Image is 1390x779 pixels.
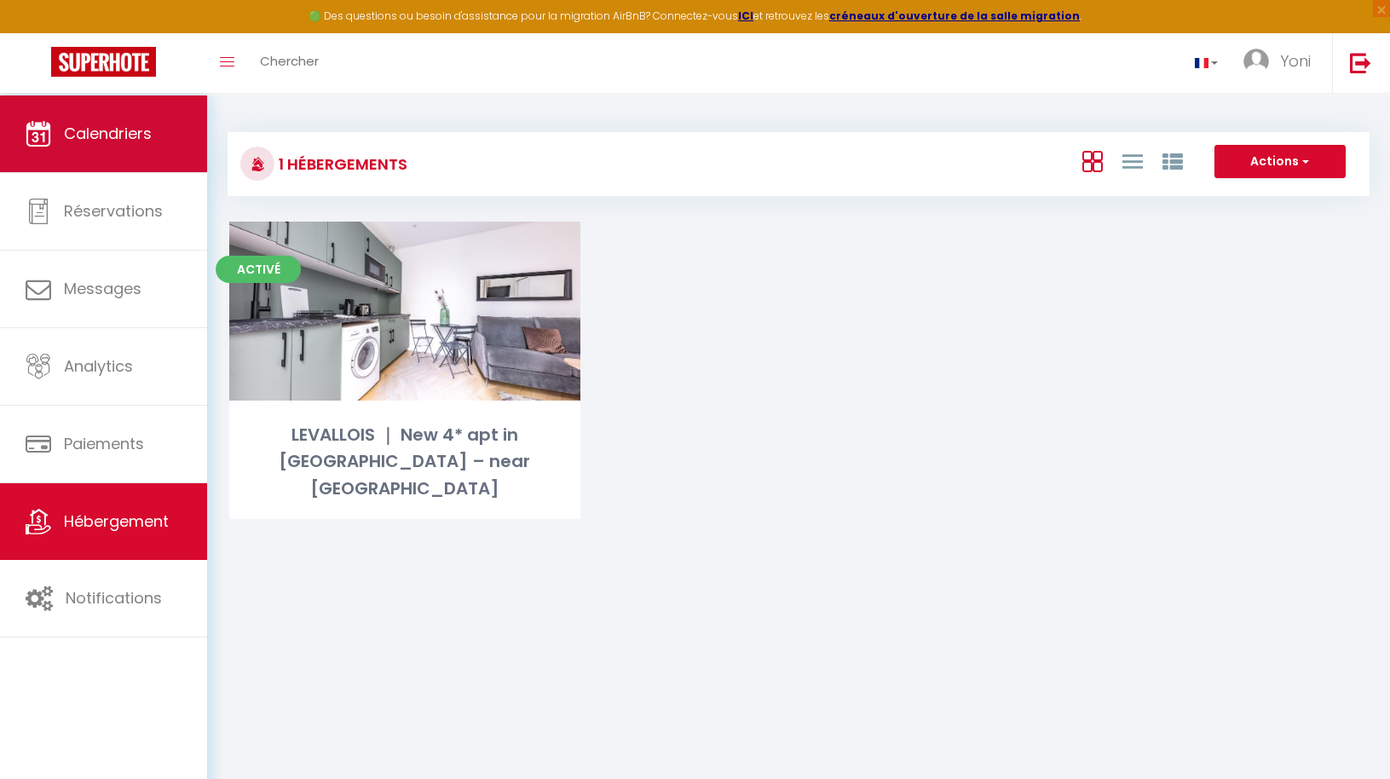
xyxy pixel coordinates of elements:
span: Hébergement [64,511,169,532]
span: Paiements [64,433,144,454]
a: Vue en Liste [1122,147,1143,175]
span: Chercher [260,52,319,70]
a: ... Yoni [1231,33,1332,93]
div: LEVALLOIS ｜ New 4* apt in [GEOGRAPHIC_DATA] – near [GEOGRAPHIC_DATA] [229,422,580,502]
a: Vue en Box [1082,147,1103,175]
span: Réservations [64,200,163,222]
a: ICI [738,9,753,23]
a: créneaux d'ouverture de la salle migration [829,9,1080,23]
span: Messages [64,278,141,299]
a: Vue par Groupe [1162,147,1183,175]
button: Actions [1214,145,1346,179]
button: Ouvrir le widget de chat LiveChat [14,7,65,58]
span: Notifications [66,587,162,609]
h3: 1 Hébergements [274,145,407,183]
img: Super Booking [51,47,156,77]
span: Calendriers [64,123,152,144]
span: Yoni [1280,50,1311,72]
img: ... [1243,49,1269,74]
span: Activé [216,256,301,283]
span: Analytics [64,355,133,377]
a: Chercher [247,33,332,93]
img: logout [1350,52,1371,73]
